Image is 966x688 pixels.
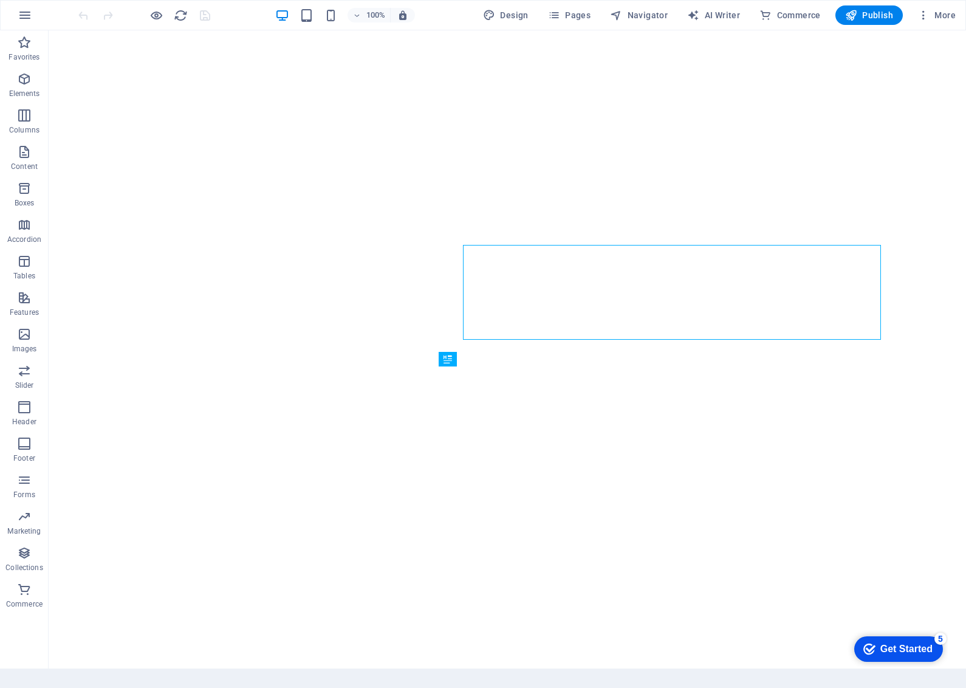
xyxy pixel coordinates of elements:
[12,417,36,427] p: Header
[548,9,591,21] span: Pages
[10,6,98,32] div: Get Started 5 items remaining, 0% complete
[90,2,102,15] div: 5
[610,9,668,21] span: Navigator
[13,453,35,463] p: Footer
[397,10,408,21] i: On resize automatically adjust zoom level to fit chosen device.
[483,9,529,21] span: Design
[913,5,961,25] button: More
[605,5,673,25] button: Navigator
[348,8,391,22] button: 100%
[478,5,533,25] div: Design (Ctrl+Alt+Y)
[10,308,39,317] p: Features
[9,125,39,135] p: Columns
[9,89,40,98] p: Elements
[12,344,37,354] p: Images
[835,5,903,25] button: Publish
[11,162,38,171] p: Content
[543,5,595,25] button: Pages
[173,8,188,22] button: reload
[15,198,35,208] p: Boxes
[687,9,740,21] span: AI Writer
[9,52,39,62] p: Favorites
[6,599,43,609] p: Commerce
[755,5,826,25] button: Commerce
[13,490,35,500] p: Forms
[174,9,188,22] i: Reload page
[36,13,88,24] div: Get Started
[13,271,35,281] p: Tables
[7,235,41,244] p: Accordion
[759,9,821,21] span: Commerce
[5,563,43,573] p: Collections
[845,9,893,21] span: Publish
[366,8,385,22] h6: 100%
[682,5,745,25] button: AI Writer
[15,380,34,390] p: Slider
[149,8,163,22] button: Click here to leave preview mode and continue editing
[917,9,956,21] span: More
[7,526,41,536] p: Marketing
[478,5,533,25] button: Design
